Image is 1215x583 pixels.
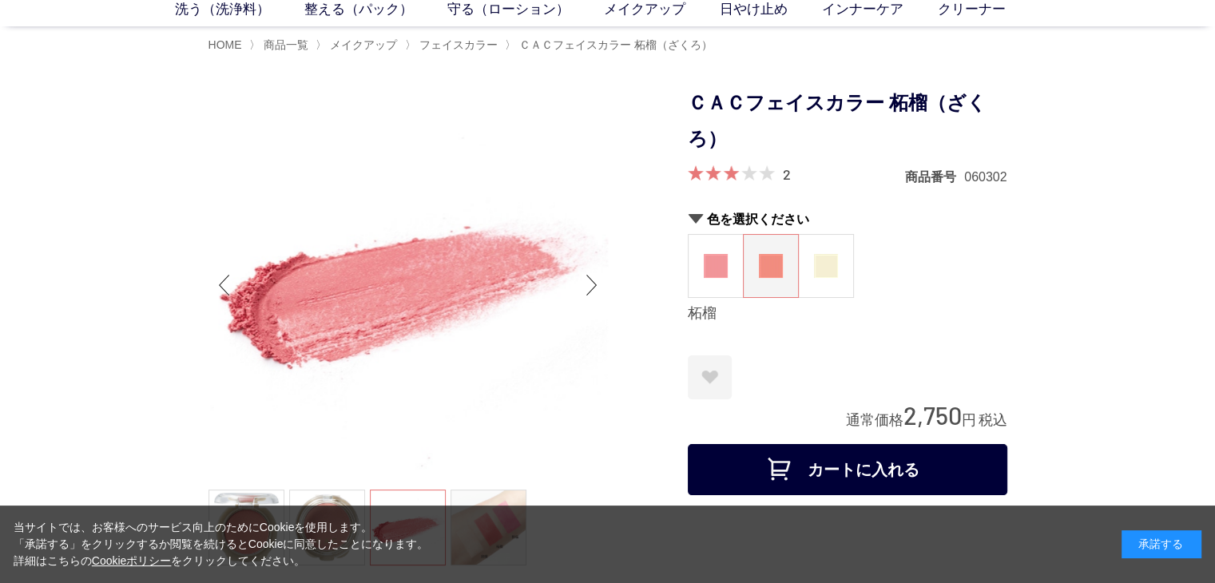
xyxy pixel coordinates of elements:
[799,235,853,297] a: 鈴蘭
[249,38,312,53] li: 〉
[519,38,713,51] span: ＣＡＣフェイスカラー 柘榴（ざくろ）
[688,211,1007,228] h2: 色を選択ください
[743,234,799,298] dl: 柘榴
[704,254,728,278] img: 秋桜
[260,38,308,51] a: 商品一覧
[688,355,732,399] a: お気に入りに登録する
[505,38,717,53] li: 〉
[208,38,242,51] a: HOME
[905,169,964,185] dt: 商品番号
[14,519,429,569] div: 当サイトでは、お客様へのサービス向上のためにCookieを使用します。 「承諾する」をクリックするか閲覧を続けるとCookieに同意したことになります。 詳細はこちらの をクリックしてください。
[330,38,397,51] span: メイクアップ
[208,85,608,485] img: ＣＡＣフェイスカラー 柘榴（ざくろ） 柘榴
[316,38,401,53] li: 〉
[208,253,240,317] div: Previous slide
[759,254,783,278] img: 柘榴
[783,165,791,183] a: 2
[846,412,903,428] span: 通常価格
[689,235,743,297] a: 秋桜
[576,253,608,317] div: Next slide
[92,554,172,567] a: Cookieポリシー
[405,38,502,53] li: 〉
[1122,530,1201,558] div: 承諾する
[798,234,854,298] dl: 鈴蘭
[419,38,498,51] span: フェイスカラー
[516,38,713,51] a: ＣＡＣフェイスカラー 柘榴（ざくろ）
[962,412,976,428] span: 円
[814,254,838,278] img: 鈴蘭
[688,444,1007,495] button: カートに入れる
[964,169,1007,185] dd: 060302
[688,234,744,298] dl: 秋桜
[327,38,397,51] a: メイクアップ
[903,400,962,430] span: 2,750
[979,412,1007,428] span: 税込
[416,38,498,51] a: フェイスカラー
[688,85,1007,157] h1: ＣＡＣフェイスカラー 柘榴（ざくろ）
[264,38,308,51] span: 商品一覧
[688,304,1007,323] div: 柘榴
